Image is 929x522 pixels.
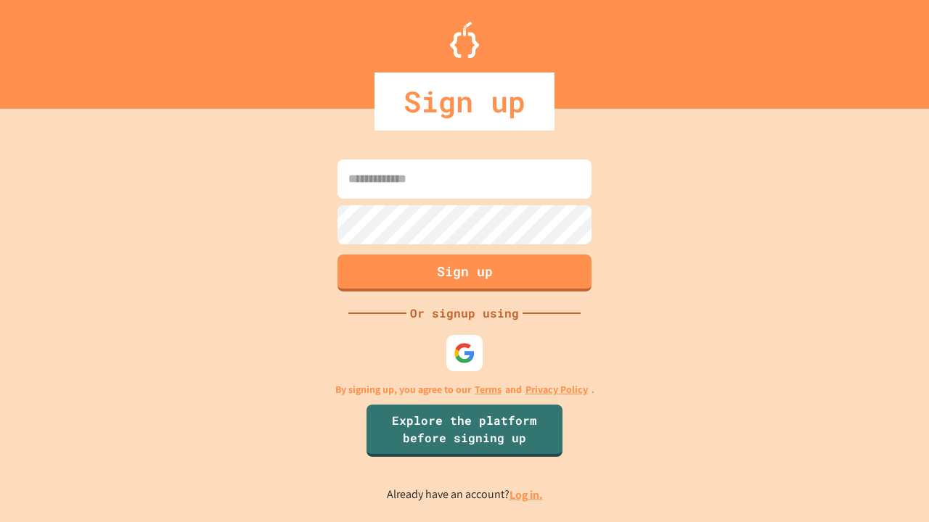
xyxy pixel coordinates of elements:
[367,405,562,457] a: Explore the platform before signing up
[375,72,554,130] div: Sign up
[387,486,543,504] p: Already have an account?
[450,22,479,58] img: Logo.svg
[475,382,502,397] a: Terms
[406,304,523,322] div: Or signup using
[525,382,588,397] a: Privacy Policy
[509,487,543,502] a: Log in.
[335,382,594,397] p: By signing up, you agree to our and .
[337,254,592,291] button: Sign up
[454,342,475,364] img: google-icon.svg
